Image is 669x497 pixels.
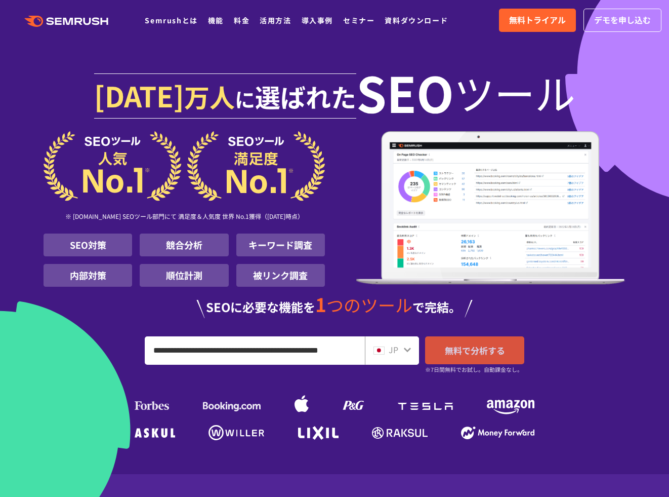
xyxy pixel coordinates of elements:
span: つのツール [326,292,412,317]
span: ツール [454,72,575,112]
li: キーワード調査 [236,234,325,256]
div: SEOに必要な機能を [44,295,625,318]
span: に [235,84,255,113]
a: 活用方法 [260,15,291,25]
span: 選ばれた [255,78,356,114]
span: 1 [315,290,326,318]
li: SEO対策 [44,234,132,256]
a: 無料トライアル [499,9,576,32]
span: 万人 [184,78,235,114]
a: Semrushとは [145,15,197,25]
a: 無料で分析する [425,336,524,364]
a: 資料ダウンロード [385,15,448,25]
li: 被リンク調査 [236,264,325,287]
span: SEO [356,72,454,112]
small: ※7日間無料でお試し。自動課金なし。 [425,365,523,374]
div: ※ [DOMAIN_NAME] SEOツール部門にて 満足度＆人気度 世界 No.1獲得（[DATE]時点） [44,201,325,234]
span: デモを申し込む [594,14,651,27]
span: 無料で分析する [445,344,505,357]
span: JP [389,343,398,356]
span: で完結。 [412,298,461,316]
li: 競合分析 [140,234,228,256]
a: 機能 [208,15,224,25]
a: デモを申し込む [583,9,661,32]
li: 内部対策 [44,264,132,287]
a: セミナー [343,15,374,25]
a: 導入事例 [302,15,333,25]
a: 料金 [234,15,249,25]
li: 順位計測 [140,264,228,287]
input: URL、キーワードを入力してください [145,337,364,364]
span: 無料トライアル [509,14,566,27]
span: [DATE] [94,75,184,116]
